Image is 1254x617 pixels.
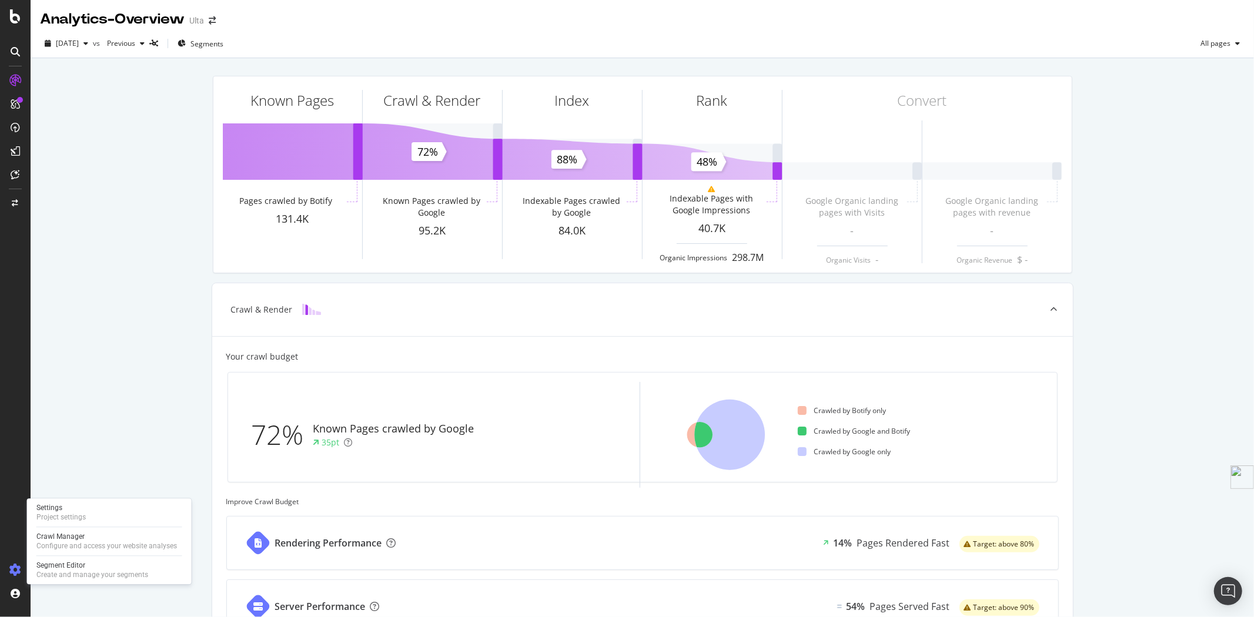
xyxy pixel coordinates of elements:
a: Segment EditorCreate and manage your segments [32,559,187,581]
img: side-widget.svg [1230,465,1254,489]
div: Known Pages crawled by Google [313,421,474,437]
button: Segments [173,34,228,53]
div: Crawl & Render [231,304,293,316]
div: 84.0K [503,223,642,239]
div: Indexable Pages crawled by Google [519,195,624,219]
div: warning label [959,599,1039,616]
button: Previous [102,34,149,53]
a: Crawl ManagerConfigure and access your website analyses [32,531,187,552]
span: vs [93,38,102,48]
div: 14% [834,536,852,550]
div: Crawl Manager [36,532,177,541]
span: 2025 Aug. 6th [56,38,79,48]
div: Rank [697,90,728,110]
div: Settings [36,503,86,512]
div: Crawled by Google only [798,447,891,457]
div: 72% [252,415,313,454]
div: 35pt [322,437,340,448]
div: Indexable Pages with Google Impressions [659,193,764,216]
div: Organic Impressions [660,253,728,263]
span: Segments [190,39,223,49]
div: Crawled by Botify only [798,405,886,415]
div: Create and manage your segments [36,570,148,579]
div: Known Pages crawled by Google [379,195,484,219]
span: All pages [1196,38,1230,48]
div: 95.2K [363,223,502,239]
button: All pages [1196,34,1245,53]
div: 131.4K [223,212,362,227]
div: Project settings [36,512,86,522]
div: Known Pages [250,90,334,110]
div: Rendering Performance [275,536,382,550]
span: Target: above 80% [974,541,1035,548]
div: Crawled by Google and Botify [798,426,910,436]
div: Pages Rendered Fast [857,536,950,550]
div: 298.7M [733,251,764,264]
div: Analytics - Overview [40,9,185,29]
div: arrow-right-arrow-left [209,16,216,25]
div: 54% [847,600,865,613]
div: Server Performance [275,600,366,613]
div: Your crawl budget [226,351,299,363]
div: Ulta [189,15,204,26]
div: Segment Editor [36,561,148,570]
div: Pages Served Fast [870,600,950,613]
a: SettingsProject settings [32,502,187,523]
a: Rendering Performance14%Pages Rendered Fastwarning label [226,516,1059,570]
div: Improve Crawl Budget [226,497,1059,507]
div: Index [555,90,590,110]
div: 40.7K [643,221,782,236]
div: Pages crawled by Botify [239,195,332,207]
div: Configure and access your website analyses [36,541,177,551]
span: Target: above 90% [974,604,1035,611]
div: Crawl & Render [384,90,481,110]
button: [DATE] [40,34,93,53]
div: warning label [959,536,1039,552]
span: Previous [102,38,135,48]
div: Open Intercom Messenger [1214,577,1242,605]
img: Equal [837,605,842,608]
img: block-icon [302,304,321,315]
